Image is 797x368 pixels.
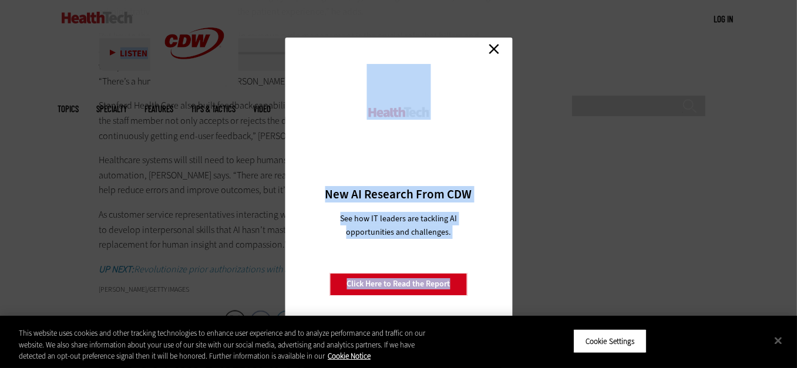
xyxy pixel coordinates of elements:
h3: New AI Research From CDW [305,186,492,202]
button: Close [765,328,791,353]
button: Cookie Settings [573,329,647,353]
div: This website uses cookies and other tracking technologies to enhance user experience and to analy... [19,328,438,362]
a: Click Here to Read the Report [330,273,468,295]
a: Close [485,40,503,58]
img: HealthTech_0.png [366,106,431,119]
a: More information about your privacy [328,351,371,361]
p: See how IT leaders are tackling AI opportunities and challenges. [326,212,471,239]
